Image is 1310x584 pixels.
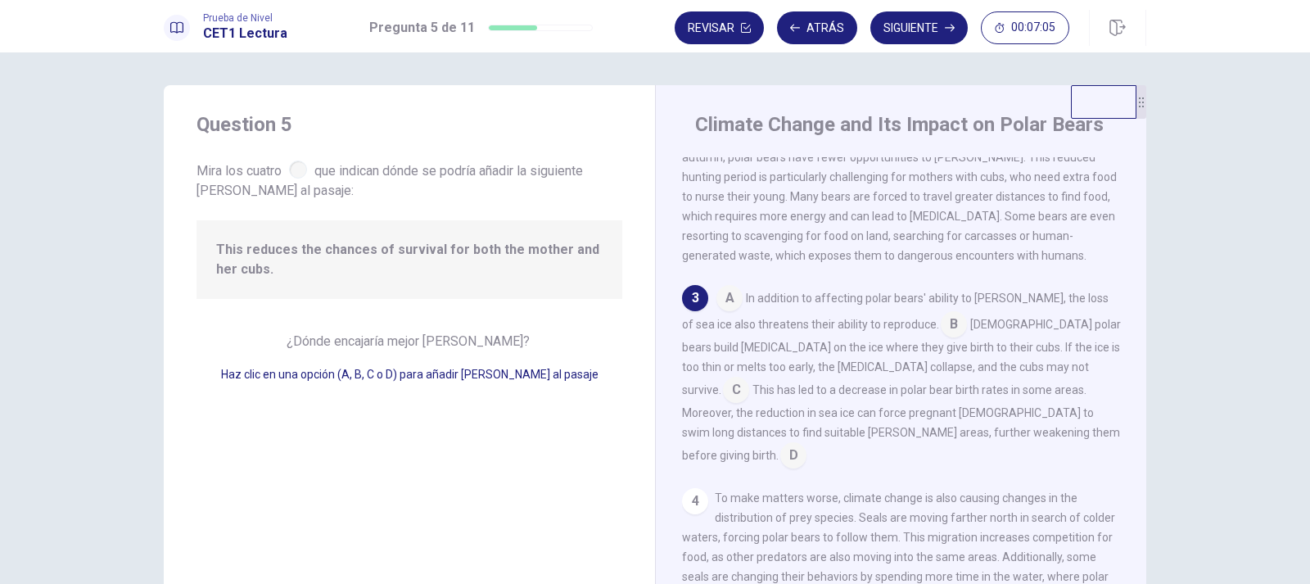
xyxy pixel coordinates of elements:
[777,11,857,44] button: Atrás
[941,311,967,337] span: B
[369,18,475,38] h1: Pregunta 5 de 11
[196,157,622,201] span: Mira los cuatro que indican dónde se podría añadir la siguiente [PERSON_NAME] al pasaje:
[203,12,287,24] span: Prueba de Nivel
[682,488,708,514] div: 4
[682,285,708,311] div: 3
[203,24,287,43] h1: CET1 Lectura
[1011,21,1055,34] span: 00:07:05
[287,333,533,349] span: ¿Dónde encajaría mejor [PERSON_NAME]?
[682,292,1109,331] span: In addition to affecting polar bears' ability to [PERSON_NAME], the loss of sea ice also threaten...
[695,111,1104,138] h4: Climate Change and Its Impact on Polar Bears
[682,383,1120,462] span: This has led to a decrease in polar bear birth rates in some areas. Moreover, the reduction in se...
[221,368,599,381] span: Haz clic en una opción (A, B, C o D) para añadir [PERSON_NAME] al pasaje
[216,240,603,279] span: This reduces the chances of survival for both the mother and her cubs.
[981,11,1069,44] button: 00:07:05
[196,111,622,138] h4: Question 5
[723,377,749,403] span: C
[870,11,968,44] button: Siguiente
[780,442,806,469] span: D
[716,285,743,311] span: A
[675,11,764,44] button: Revisar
